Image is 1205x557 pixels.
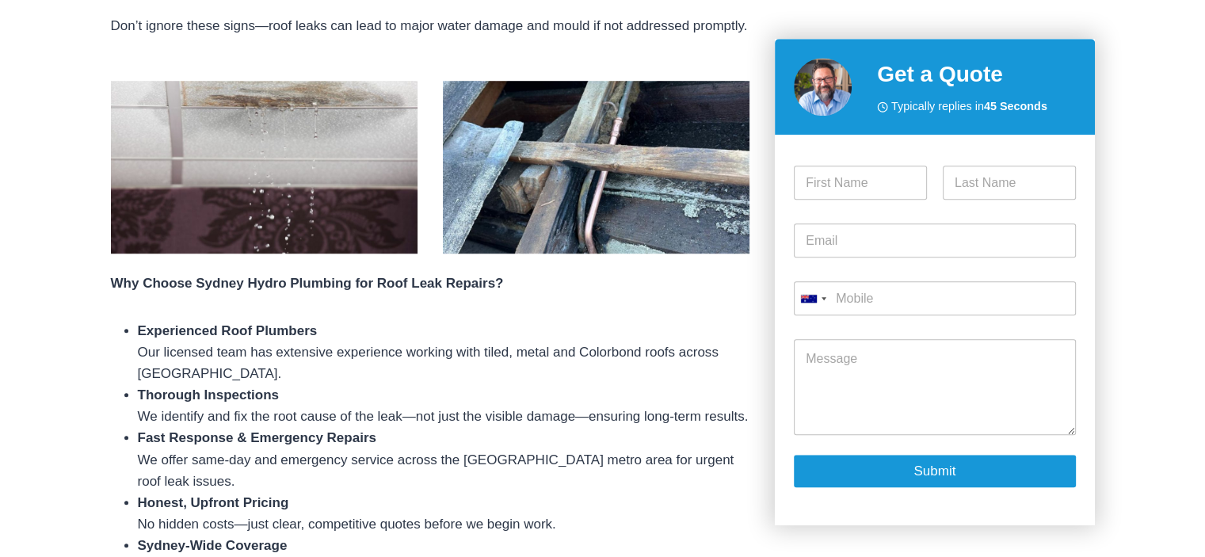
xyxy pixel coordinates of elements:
[794,282,832,316] button: Selected country
[138,384,750,427] li: We identify and fix the root cause of the leak—not just the visible damage—ensuring long-term res...
[138,320,750,385] li: Our licensed team has extensive experience working with tiled, metal and Colorbond roofs across [...
[794,455,1075,487] button: Submit
[138,427,750,492] li: We offer same-day and emergency service across the [GEOGRAPHIC_DATA] metro area for urgent roof l...
[943,166,1076,200] input: Last Name
[138,430,376,445] strong: Fast Response & Emergency Repairs
[111,276,504,291] strong: Why Choose Sydney Hydro Plumbing for Roof Leak Repairs?
[877,59,1076,92] h2: Get a Quote
[891,98,1047,116] span: Typically replies in
[794,224,1075,258] input: Email
[794,166,927,200] input: First Name
[794,282,1075,316] input: Mobile
[138,538,288,553] strong: Sydney-Wide Coverage
[984,101,1047,113] strong: 45 Seconds
[138,323,318,338] strong: Experienced Roof Plumbers
[138,495,289,510] strong: Honest, Upfront Pricing
[138,492,750,535] li: No hidden costs—just clear, competitive quotes before we begin work.
[111,15,750,36] p: Don’t ignore these signs—roof leaks can lead to major water damage and mould if not addressed pro...
[138,387,280,402] strong: Thorough Inspections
